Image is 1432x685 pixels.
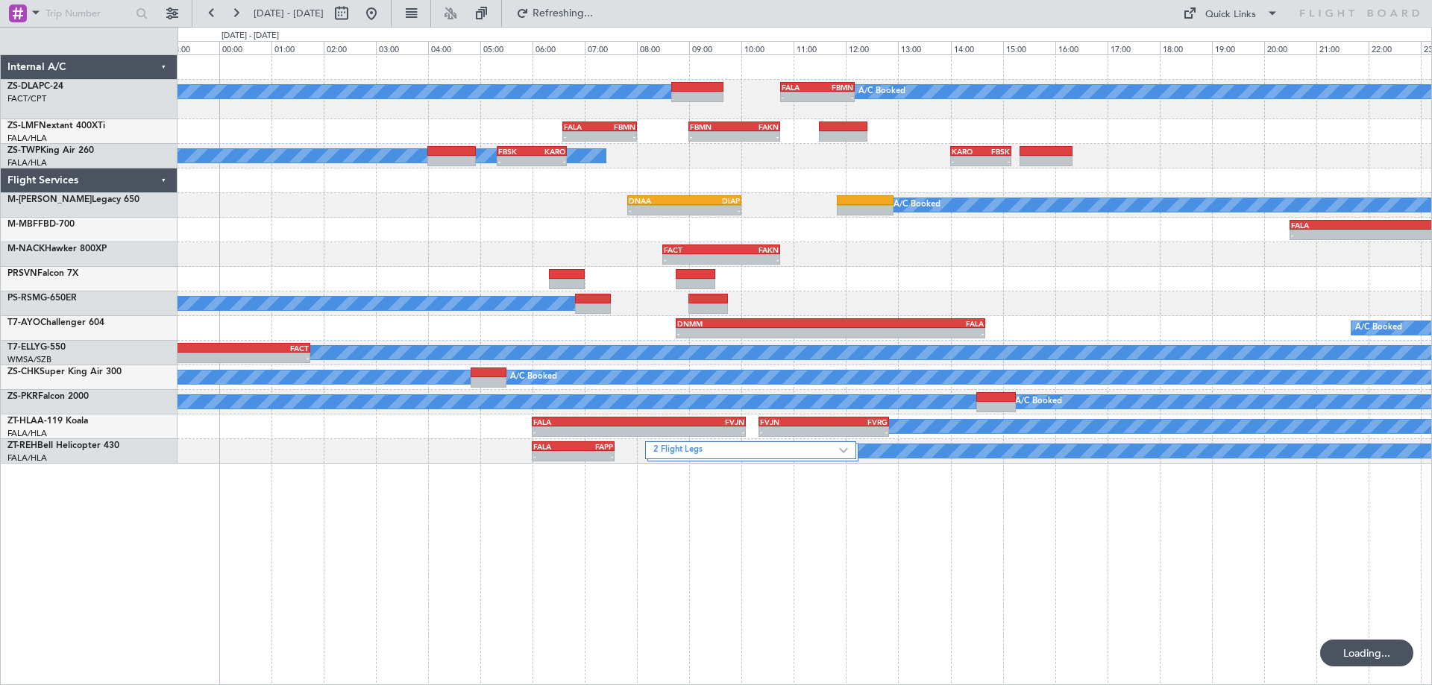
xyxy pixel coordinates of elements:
[830,319,984,328] div: FALA
[1369,41,1421,54] div: 22:00
[7,121,105,130] a: ZS-LMFNextant 400XTi
[1212,41,1264,54] div: 19:00
[45,2,131,25] input: Trip Number
[1055,41,1108,54] div: 16:00
[1108,41,1160,54] div: 17:00
[428,41,480,54] div: 04:00
[735,132,779,141] div: -
[690,132,735,141] div: -
[898,41,950,54] div: 13:00
[653,444,840,457] label: 2 Flight Legs
[823,427,888,436] div: -
[1320,640,1413,666] div: Loading...
[7,82,63,91] a: ZS-DLAPC-24
[167,41,219,54] div: 23:00
[1015,391,1062,413] div: A/C Booked
[7,244,45,253] span: M-NACK
[721,245,779,254] div: FAKN
[532,157,565,165] div: -
[509,1,599,25] button: Refreshing...
[981,147,1010,156] div: FBSK
[782,92,817,101] div: -
[533,442,574,451] div: FALA
[689,41,741,54] div: 09:00
[7,343,66,352] a: T7-ELLYG-550
[532,147,565,156] div: KARO
[638,427,744,436] div: -
[7,220,43,229] span: M-MBFF
[794,41,846,54] div: 11:00
[7,294,77,303] a: PS-RSMG-650ER
[254,7,324,20] span: [DATE] - [DATE]
[7,367,40,376] span: ZS-CHK
[376,41,428,54] div: 03:00
[498,147,532,156] div: FBSK
[533,41,585,54] div: 06:00
[532,8,594,19] span: Refreshing...
[637,41,689,54] div: 08:00
[685,196,740,205] div: DIAP
[817,83,853,92] div: FBMN
[741,41,794,54] div: 10:00
[564,132,600,141] div: -
[1316,41,1369,54] div: 21:00
[7,294,40,303] span: PS-RSM
[533,427,638,436] div: -
[1205,7,1256,22] div: Quick Links
[830,329,984,338] div: -
[7,269,78,278] a: PRSVNFalcon 7X
[585,41,637,54] div: 07:00
[7,367,122,376] a: ZS-CHKSuper King Air 300
[7,93,46,104] a: FACT/CPT
[7,82,39,91] span: ZS-DLA
[324,41,376,54] div: 02:00
[7,417,37,426] span: ZT-HLA
[7,195,139,204] a: M-[PERSON_NAME]Legacy 650
[638,417,744,426] div: FVJN
[219,41,271,54] div: 00:00
[952,157,981,165] div: -
[564,122,600,131] div: FALA
[782,83,817,92] div: FALA
[760,417,824,426] div: FVJN
[7,318,104,327] a: T7-AYOChallenger 604
[7,146,40,155] span: ZS-TWP
[7,441,119,450] a: ZT-REHBell Helicopter 430
[760,427,824,436] div: -
[894,194,940,216] div: A/C Booked
[1175,1,1286,25] button: Quick Links
[7,417,88,426] a: ZT-HLAA-119 Koala
[7,354,51,365] a: WMSA/SZB
[574,452,614,461] div: -
[271,41,324,54] div: 01:00
[817,92,853,101] div: -
[7,146,94,155] a: ZS-TWPKing Air 260
[664,255,721,264] div: -
[7,157,47,168] a: FALA/HLA
[952,147,981,156] div: KARO
[7,318,40,327] span: T7-AYO
[1355,317,1402,339] div: A/C Booked
[7,392,89,401] a: ZS-PKRFalcon 2000
[846,41,898,54] div: 12:00
[7,269,37,278] span: PRSVN
[1160,41,1212,54] div: 18:00
[574,442,614,451] div: FAPP
[1264,41,1316,54] div: 20:00
[823,417,888,426] div: FVRG
[600,132,635,141] div: -
[690,122,735,131] div: FBMN
[858,81,905,103] div: A/C Booked
[7,244,107,253] a: M-NACKHawker 800XP
[7,220,75,229] a: M-MBFFBD-700
[7,428,47,439] a: FALA/HLA
[7,441,37,450] span: ZT-REH
[629,196,684,205] div: DNAA
[7,452,47,464] a: FALA/HLA
[677,319,831,328] div: DNMM
[600,122,635,131] div: FBMN
[533,417,638,426] div: FALA
[7,343,40,352] span: T7-ELLY
[222,30,279,42] div: [DATE] - [DATE]
[981,157,1010,165] div: -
